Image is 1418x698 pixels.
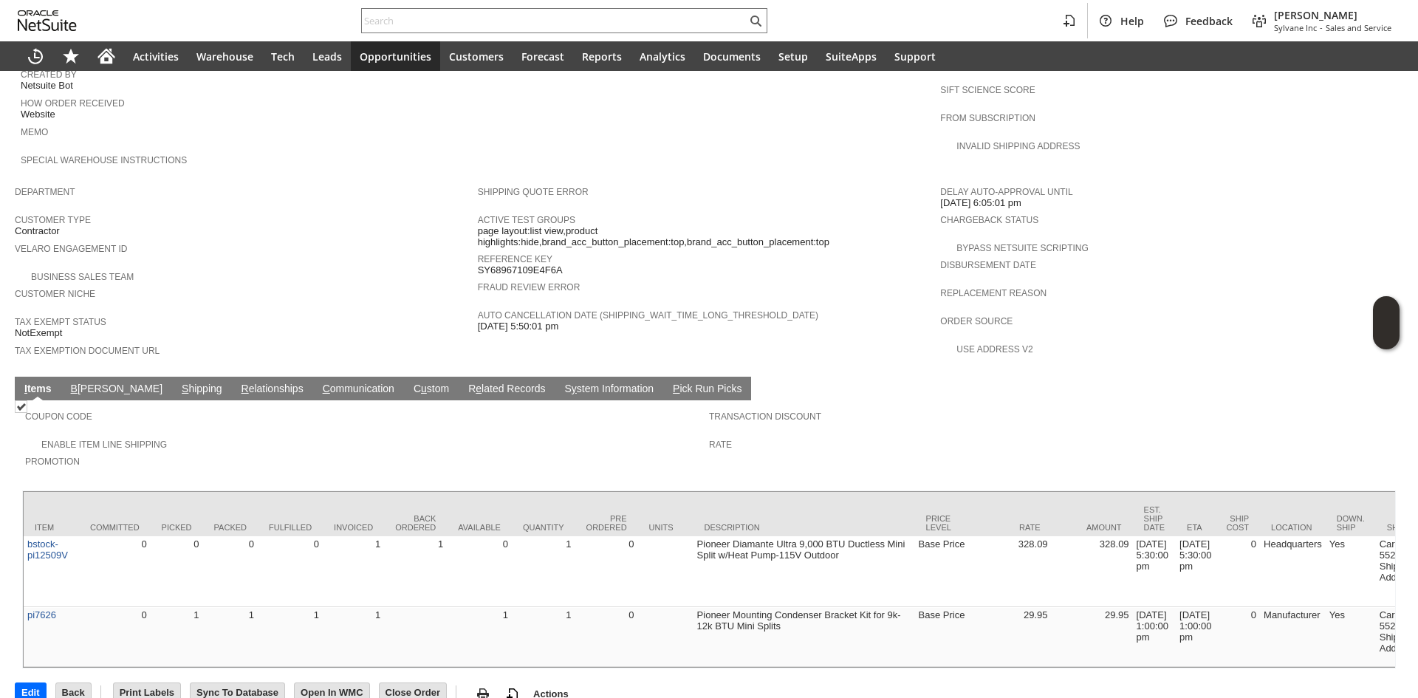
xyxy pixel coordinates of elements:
span: Setup [778,49,808,64]
div: Picked [162,523,192,532]
a: Use Address V2 [956,344,1032,355]
a: Customer Type [15,215,91,225]
td: 1 [323,607,384,667]
a: pi7626 [27,609,56,620]
td: 0 [575,536,638,607]
a: Warehouse [188,41,262,71]
span: Leads [312,49,342,64]
div: Price Level [926,514,959,532]
span: SY68967109E4F6A [478,264,563,276]
td: Manufacturer [1260,607,1326,667]
span: Website [21,109,55,120]
span: Analytics [640,49,685,64]
a: Items [21,383,55,397]
a: Enable Item Line Shipping [41,439,167,450]
div: Amount [1063,523,1122,532]
a: Velaro Engagement ID [15,244,127,254]
span: Documents [703,49,761,64]
div: Committed [90,523,140,532]
a: Opportunities [351,41,440,71]
span: y [572,383,577,394]
span: Customers [449,49,504,64]
div: Est. Ship Date [1144,505,1165,532]
a: Bypass NetSuite Scripting [956,243,1088,253]
a: Fraud Review Error [478,282,580,292]
a: Customers [440,41,513,71]
a: Promotion [25,456,80,467]
a: Sift Science Score [940,85,1035,95]
td: 29.95 [1052,607,1133,667]
td: Pioneer Mounting Condenser Bracket Kit for 9k-12k BTU Mini Splits [693,607,915,667]
td: 0 [447,536,512,607]
div: Quantity [523,523,564,532]
a: Chargeback Status [940,215,1038,225]
td: 0 [151,536,203,607]
a: Transaction Discount [709,411,821,422]
td: Headquarters [1260,536,1326,607]
div: Pre Ordered [586,514,627,532]
span: SuiteApps [826,49,877,64]
a: Business Sales Team [31,272,134,282]
div: Shortcuts [53,41,89,71]
span: Reports [582,49,622,64]
a: B[PERSON_NAME] [67,383,166,397]
a: Invalid Shipping Address [956,141,1080,151]
a: Tax Exempt Status [15,317,106,327]
a: Shipping [178,383,226,397]
div: Available [458,523,501,532]
td: 0 [1215,607,1260,667]
svg: Home [97,47,115,65]
a: Customer Niche [15,289,95,299]
span: P [673,383,679,394]
span: Opportunities [360,49,431,64]
span: u [421,383,427,394]
td: [DATE] 1:00:00 pm [1133,607,1176,667]
a: Related Records [465,383,549,397]
a: From Subscription [940,113,1035,123]
span: Support [894,49,936,64]
td: 0 [79,607,151,667]
input: Search [362,12,747,30]
a: Forecast [513,41,573,71]
a: Support [886,41,945,71]
td: 1 [151,607,203,667]
div: Location [1271,523,1315,532]
div: ETA [1187,523,1204,532]
div: Description [705,523,904,532]
td: Yes [1326,536,1376,607]
a: Delay Auto-Approval Until [940,187,1072,197]
div: Rate [982,523,1041,532]
a: Tech [262,41,304,71]
td: 1 [258,607,323,667]
td: 1 [512,607,575,667]
td: 1 [512,536,575,607]
td: [DATE] 5:30:00 pm [1176,536,1215,607]
a: Custom [410,383,453,397]
td: 1 [447,607,512,667]
a: How Order Received [21,98,125,109]
div: Back Ordered [395,514,436,532]
span: I [24,383,27,394]
span: [DATE] 5:50:01 pm [478,321,559,332]
span: Oracle Guided Learning Widget. To move around, please hold and drag [1373,324,1400,350]
a: Setup [770,41,817,71]
td: Pioneer Diamante Ultra 9,000 BTU Ductless Mini Split w/Heat Pump-115V Outdoor [693,536,915,607]
a: Communication [319,383,398,397]
svg: Search [747,12,764,30]
a: Disbursement Date [940,260,1036,270]
span: Forecast [521,49,564,64]
a: Activities [124,41,188,71]
span: Netsuite Bot [21,80,73,92]
td: Yes [1326,607,1376,667]
div: Ship Cost [1226,514,1249,532]
td: Base Price [915,607,970,667]
span: C [323,383,330,394]
svg: logo [18,10,77,31]
td: 1 [203,607,258,667]
img: Checked [15,400,27,413]
div: Down. Ship [1337,514,1365,532]
a: Rate [709,439,732,450]
td: Base Price [915,536,970,607]
td: 0 [203,536,258,607]
a: System Information [561,383,657,397]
